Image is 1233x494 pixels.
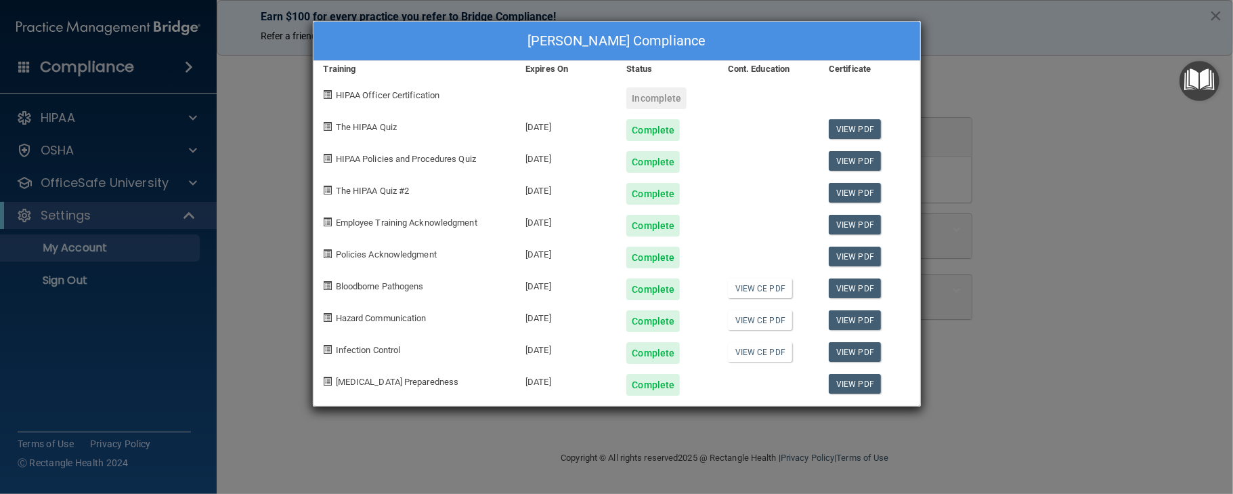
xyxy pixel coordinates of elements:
[728,310,792,330] a: View CE PDF
[515,61,616,77] div: Expires On
[626,374,680,396] div: Complete
[626,151,680,173] div: Complete
[336,313,427,323] span: Hazard Communication
[515,236,616,268] div: [DATE]
[829,374,881,394] a: View PDF
[336,90,440,100] span: HIPAA Officer Certification
[626,119,680,141] div: Complete
[336,281,424,291] span: Bloodborne Pathogens
[336,377,459,387] span: [MEDICAL_DATA] Preparedness
[829,342,881,362] a: View PDF
[336,186,410,196] span: The HIPAA Quiz #2
[829,279,881,298] a: View PDF
[829,151,881,171] a: View PDF
[626,87,687,109] div: Incomplete
[515,268,616,300] div: [DATE]
[829,119,881,139] a: View PDF
[829,310,881,330] a: View PDF
[626,310,680,332] div: Complete
[313,22,920,61] div: [PERSON_NAME] Compliance
[336,122,397,132] span: The HIPAA Quiz
[336,345,401,355] span: Infection Control
[728,342,792,362] a: View CE PDF
[515,332,616,364] div: [DATE]
[515,141,616,173] div: [DATE]
[829,183,881,203] a: View PDF
[336,154,476,164] span: HIPAA Policies and Procedures Quiz
[718,61,819,77] div: Cont. Education
[515,300,616,332] div: [DATE]
[829,215,881,234] a: View PDF
[626,183,680,205] div: Complete
[336,249,437,260] span: Policies Acknowledgment
[313,61,516,77] div: Training
[626,215,680,236] div: Complete
[728,279,792,298] a: View CE PDF
[515,205,616,236] div: [DATE]
[336,218,477,228] span: Employee Training Acknowledgment
[829,247,881,266] a: View PDF
[819,61,920,77] div: Certificate
[616,61,717,77] div: Status
[1180,61,1219,101] button: Open Resource Center
[515,364,616,396] div: [DATE]
[626,342,680,364] div: Complete
[515,173,616,205] div: [DATE]
[515,109,616,141] div: [DATE]
[626,279,680,300] div: Complete
[626,247,680,268] div: Complete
